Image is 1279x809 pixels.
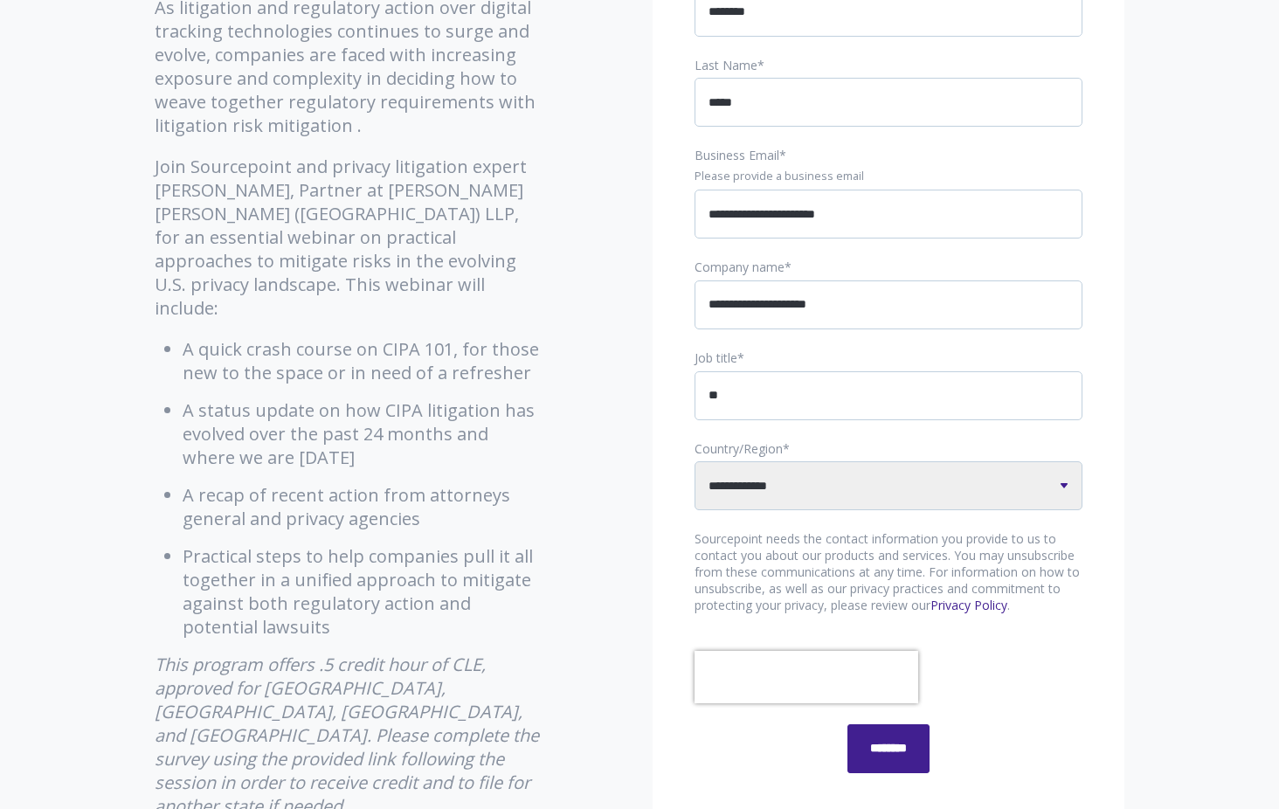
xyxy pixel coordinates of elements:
[930,597,1007,613] a: Privacy Policy
[695,651,918,703] iframe: reCAPTCHA
[695,259,785,275] span: Company name
[695,349,737,366] span: Job title
[183,398,543,469] li: A status update on how CIPA litigation has evolved over the past 24 months and where we are [DATE]
[695,57,757,73] span: Last Name
[695,531,1082,614] p: Sourcepoint needs the contact information you provide to us to contact you about our products and...
[183,337,543,384] li: A quick crash course on CIPA 101, for those new to the space or in need of a refresher
[695,440,783,457] span: Country/Region
[695,147,779,163] span: Business Email
[155,155,543,320] p: Join Sourcepoint and privacy litigation expert [PERSON_NAME], Partner at [PERSON_NAME] [PERSON_NA...
[183,483,543,530] li: A recap of recent action from attorneys general and privacy agencies
[695,169,1082,184] legend: Please provide a business email
[183,544,543,639] li: Practical steps to help companies pull it all together in a unified approach to mitigate against ...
